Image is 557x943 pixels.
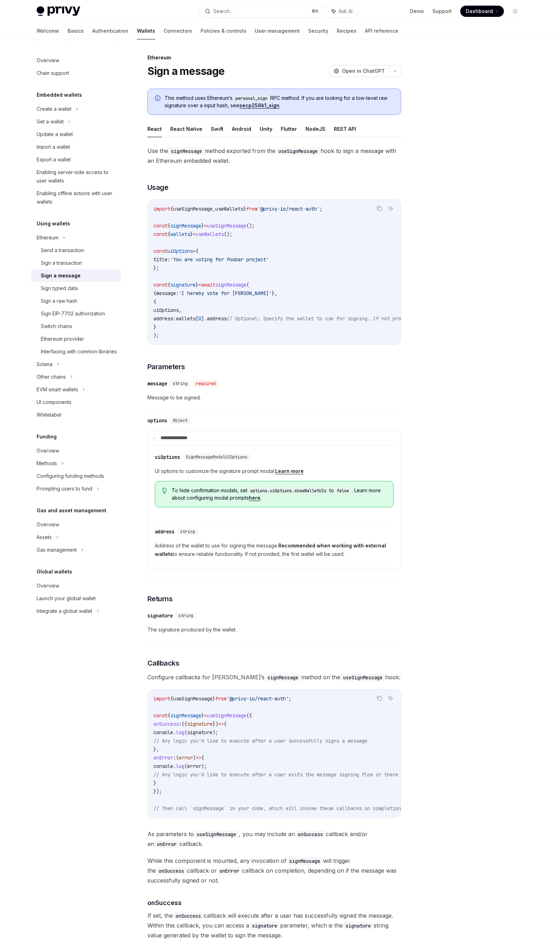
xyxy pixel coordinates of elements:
[275,468,304,474] a: Learn more
[170,282,196,288] span: signature
[215,282,246,288] span: signMessage
[224,231,232,237] span: ();
[200,5,323,18] button: Search...⌘K
[31,444,121,457] a: Overview
[156,290,179,296] span: message:
[41,297,77,305] div: Sign a raw hash
[311,8,319,14] span: ⌘ K
[31,166,121,187] a: Enabling server-side access to user wallets
[147,182,169,192] span: Usage
[153,231,167,237] span: const
[31,282,121,295] a: Sign typed data
[172,487,386,501] span: To hide confirmation modals, set to . Learn more about configuring modal prompts .
[211,121,223,137] button: Swift
[340,674,385,681] code: useSignMessage
[207,315,227,322] span: address
[147,393,401,402] span: Message to be signed.
[37,472,104,480] div: Configuring funding methods
[68,23,84,39] a: Basics
[170,695,173,702] span: {
[147,911,401,940] span: If set, the callback will execute after a user has successfully signed the message. Within this c...
[31,153,121,166] a: Export a wallet
[173,381,188,386] span: string
[213,721,218,727] span: })
[147,54,401,61] div: Ethereum
[153,805,401,812] span: // Then call `signMessage` in your code, which will invoke these callbacks on completion
[233,95,270,102] code: personal_sign
[37,6,80,16] img: light logo
[164,23,192,39] a: Connectors
[173,695,213,702] span: useSignMessage
[31,244,121,257] a: Send a transaction
[37,485,92,493] div: Prompting users to fund
[196,282,198,288] span: }
[509,6,521,17] button: Toggle dark mode
[227,315,505,322] span: // Optional: Specify the wallet to use for signing. If not provided, the first wallet will be used.
[153,788,162,795] span: });
[37,411,61,419] div: Whitelabel
[196,231,224,237] span: useWallets
[37,373,66,381] div: Other chains
[327,5,357,18] button: Ask AI
[153,282,167,288] span: const
[170,223,201,229] span: signMessage
[153,721,179,727] span: onSuccess
[196,248,198,254] span: {
[153,299,156,305] span: {
[37,219,70,228] h5: Using wallets
[37,130,73,139] div: Update a wallet
[153,315,176,322] span: address:
[31,257,121,269] a: Sign a transaction
[176,729,184,736] span: log
[466,8,493,15] span: Dashboard
[153,755,173,761] span: onError
[41,259,82,267] div: Sign a transaction
[31,128,121,141] a: Update a wallet
[31,333,121,345] a: Ethereum provider
[147,856,401,885] span: While this component is mounted, any invocation of will trigger the callback or callback on compl...
[170,712,201,719] span: signMessage
[176,755,179,761] span: (
[276,147,321,155] code: useSignMessage
[337,23,356,39] a: Recipes
[147,362,185,372] span: Parameters
[37,607,92,615] div: Integrate a global wallet
[193,231,196,237] span: =
[147,898,182,907] span: onSuccess
[281,121,297,137] button: Flutter
[232,121,251,137] button: Android
[167,231,170,237] span: {
[170,231,190,237] span: wallets
[153,746,159,752] span: },
[153,738,367,744] span: // Any logic you'd like to execute after a user successfully signs a message
[37,143,70,151] div: Import a wallet
[153,712,167,719] span: const
[155,543,386,557] strong: Recommended when working with external wallets
[165,95,394,109] span: This method uses Ethereum’s RPC method. If you are looking for a low-level raw signature over a i...
[179,307,182,313] span: ,
[41,322,72,331] div: Switch chains
[227,695,289,702] span: '@privy-io/react-auth'
[31,67,121,79] a: Chain support
[187,763,201,769] span: error
[153,324,156,330] span: }
[37,105,71,113] div: Create a wallet
[147,121,162,137] button: React
[184,763,187,769] span: (
[375,204,384,213] button: Copy the contents from the code block
[249,495,260,501] a: here
[213,695,215,702] span: }
[178,613,193,618] span: string
[37,56,59,65] div: Overview
[153,695,170,702] span: import
[37,533,52,541] div: Assets
[182,721,187,727] span: ({
[342,68,385,75] span: Open in ChatGPT
[153,332,159,339] span: );
[37,360,52,368] div: Solana
[193,755,196,761] span: )
[260,121,272,137] button: Unity
[213,729,218,736] span: );
[386,204,395,213] button: Ask AI
[334,487,352,494] code: false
